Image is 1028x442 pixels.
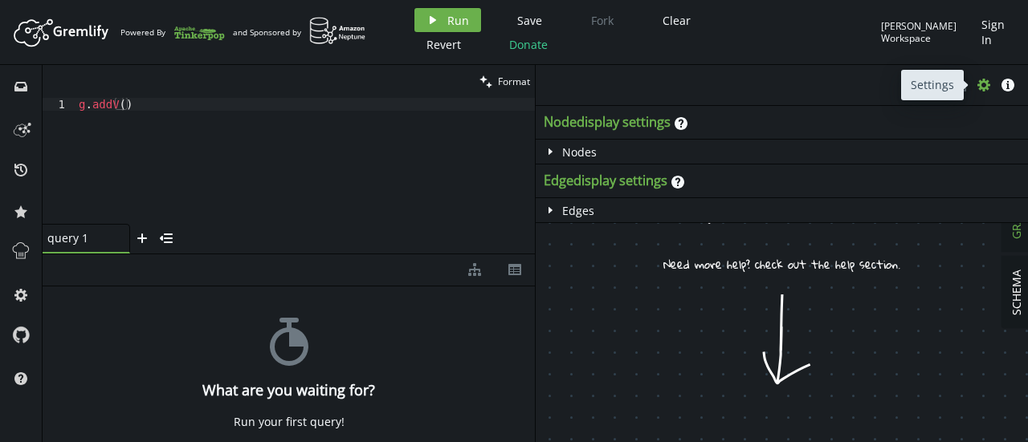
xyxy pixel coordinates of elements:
[309,17,366,45] img: AWS Neptune
[509,37,548,52] span: Donate
[517,13,542,28] span: Save
[536,198,602,222] button: Edges
[475,65,535,98] button: Format
[47,231,112,245] span: query 1
[536,140,605,164] button: Nodes
[578,8,626,32] button: Fork
[973,8,1016,56] button: Sign In
[43,98,75,111] div: 1
[562,144,597,160] span: Nodes
[1009,270,1024,315] span: SCHEMA
[651,8,703,32] button: Clear
[663,13,691,28] span: Clear
[234,415,345,429] div: Run your first query!
[562,203,594,218] span: Edges
[498,75,530,88] span: Format
[497,32,560,56] button: Donate
[414,8,481,32] button: Run
[426,37,461,52] span: Revert
[901,70,964,100] div: Settings
[202,382,375,399] h4: What are you waiting for?
[505,8,554,32] button: Save
[981,17,1008,47] span: Sign In
[881,20,973,45] div: [PERSON_NAME] Workspace
[544,114,671,131] h3: Node display settings
[591,13,614,28] span: Fork
[120,18,225,47] div: Powered By
[544,172,667,189] h3: Edge display settings
[414,32,473,56] button: Revert
[233,17,366,47] div: and Sponsored by
[447,13,469,28] span: Run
